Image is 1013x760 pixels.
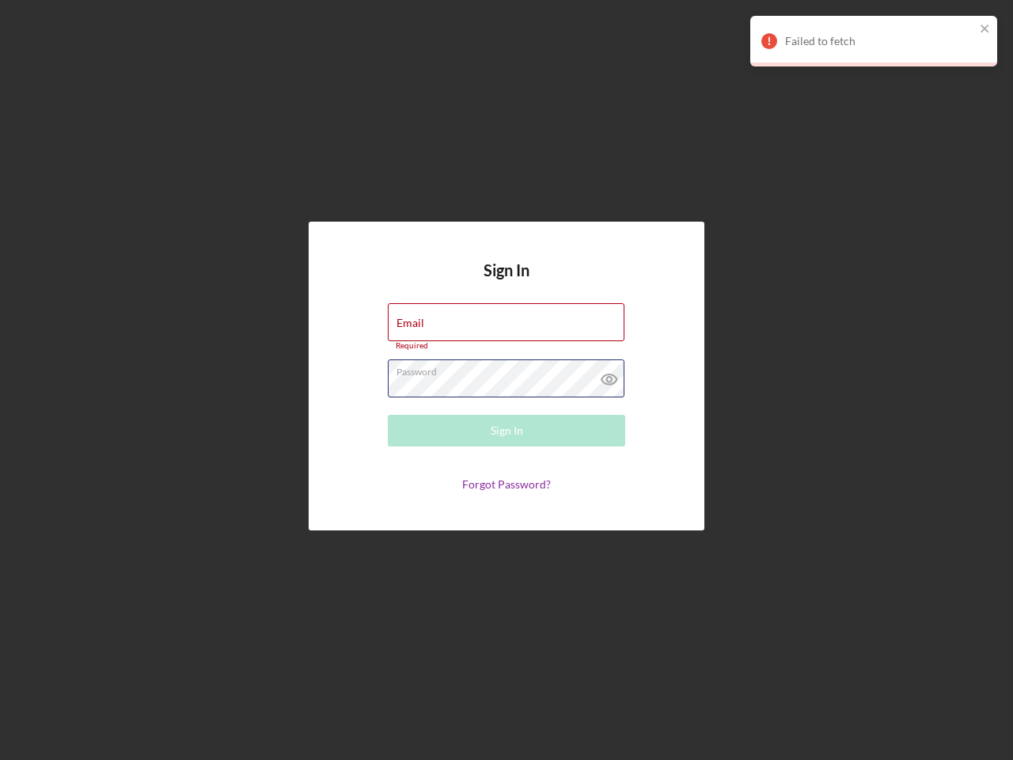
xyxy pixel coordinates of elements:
div: Failed to fetch [785,35,975,47]
h4: Sign In [484,261,529,303]
label: Email [396,317,424,329]
div: Required [388,341,625,351]
button: close [980,22,991,37]
label: Password [396,360,624,378]
a: Forgot Password? [462,477,551,491]
button: Sign In [388,415,625,446]
div: Sign In [491,415,523,446]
